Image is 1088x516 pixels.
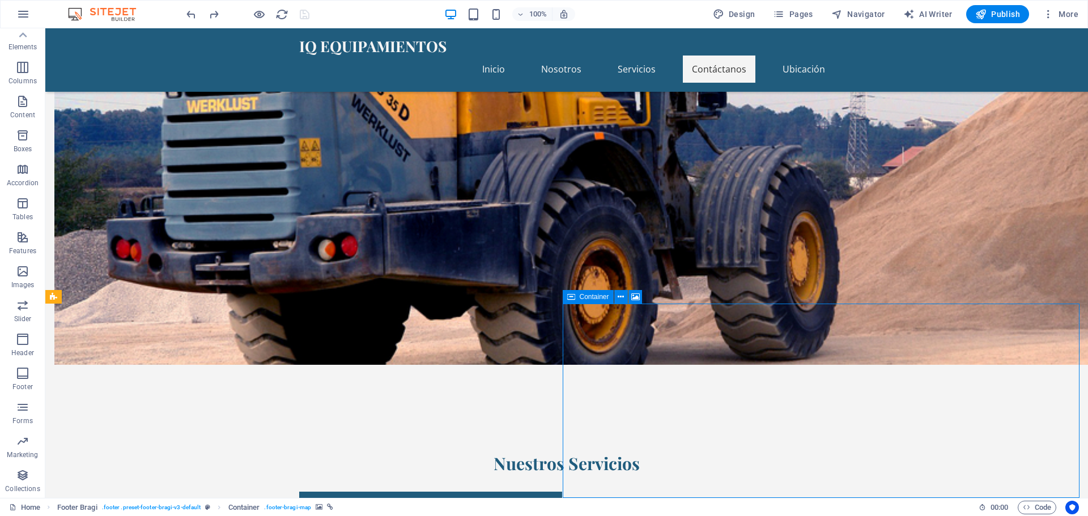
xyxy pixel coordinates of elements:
button: Pages [768,5,817,23]
h6: Session time [979,501,1009,514]
button: 100% [512,7,552,21]
i: This element contains a background [316,504,322,510]
nav: breadcrumb [57,501,334,514]
p: Elements [8,42,37,52]
i: Undo: Change link (Ctrl+Z) [185,8,198,21]
p: Columns [8,76,37,86]
p: Images [11,280,35,289]
i: Reload page [275,8,288,21]
span: Click to select. Double-click to edit [228,501,260,514]
button: More [1038,5,1083,23]
button: AI Writer [899,5,957,23]
p: Marketing [7,450,38,459]
span: Pages [773,8,813,20]
button: undo [184,7,198,21]
p: Footer [12,382,33,391]
i: Redo: Delete Button (Ctrl+Y, ⌘+Y) [207,8,220,21]
span: Code [1023,501,1051,514]
span: AI Writer [903,8,953,20]
span: . footer-bragi-map [264,501,311,514]
span: : [998,503,1000,511]
span: Container [580,293,609,300]
h6: 100% [529,7,547,21]
button: Code [1018,501,1056,514]
p: Accordion [7,178,39,187]
a: Click to cancel selection. Double-click to open Pages [9,501,40,514]
button: Usercentrics [1065,501,1079,514]
div: Design (Ctrl+Alt+Y) [708,5,760,23]
button: Design [708,5,760,23]
p: Content [10,110,35,120]
span: . footer .preset-footer-bragi-v3-default [102,501,201,514]
span: Design [713,8,755,20]
span: Navigator [831,8,885,20]
button: Navigator [827,5,890,23]
p: Forms [12,416,33,425]
i: This element is a customizable preset [205,504,210,510]
i: On resize automatically adjust zoom level to fit chosen device. [559,9,569,19]
span: 00 00 [991,501,1008,514]
img: Editor Logo [65,7,150,21]
i: This element is linked [327,504,333,510]
span: More [1043,8,1078,20]
button: Publish [966,5,1029,23]
p: Boxes [14,144,32,153]
p: Header [11,348,34,357]
button: reload [275,7,288,21]
p: Tables [12,212,33,221]
button: redo [207,7,220,21]
span: Click to select. Double-click to edit [57,501,97,514]
p: Features [9,246,36,255]
p: Slider [14,314,32,323]
p: Collections [5,484,40,493]
span: Publish [975,8,1020,20]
